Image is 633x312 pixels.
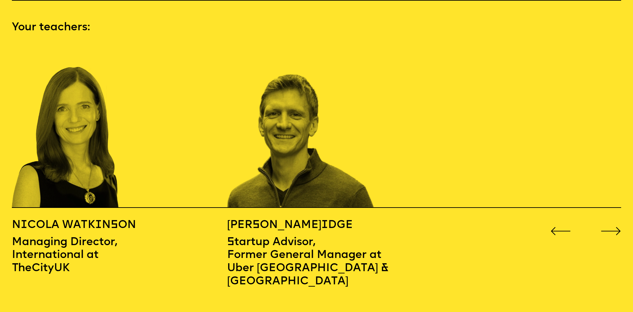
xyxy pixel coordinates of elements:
span: i [21,220,27,231]
span: i [95,220,102,231]
button: Go to previous slide [550,224,571,232]
span: i [321,220,328,231]
p: Managing Director, International at TheCityUK [12,233,227,275]
p: Your teachers: [12,20,621,35]
p: Startup Advisor, Former General Manager at Uber [GEOGRAPHIC_DATA] & [GEOGRAPHIC_DATA] [227,233,480,288]
button: Go to next slide [601,224,621,232]
p: N cola Watk nson [12,218,227,233]
p: [PERSON_NAME] dge [227,218,480,233]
